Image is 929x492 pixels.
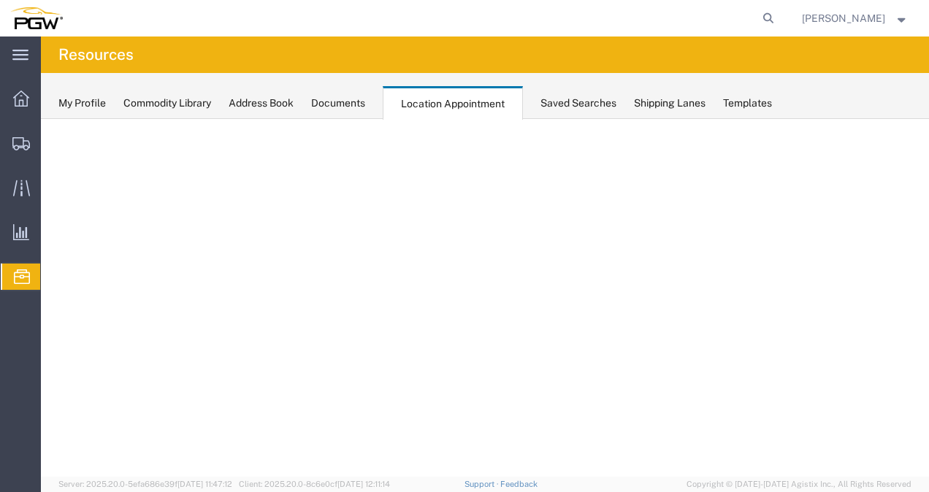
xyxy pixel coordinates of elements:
[177,480,232,488] span: [DATE] 11:47:12
[383,86,523,120] div: Location Appointment
[337,480,390,488] span: [DATE] 12:11:14
[123,96,211,111] div: Commodity Library
[41,119,929,477] iframe: FS Legacy Container
[58,480,232,488] span: Server: 2025.20.0-5efa686e39f
[687,478,911,491] span: Copyright © [DATE]-[DATE] Agistix Inc., All Rights Reserved
[311,96,365,111] div: Documents
[801,9,909,27] button: [PERSON_NAME]
[58,36,134,73] h4: Resources
[634,96,706,111] div: Shipping Lanes
[500,480,538,488] a: Feedback
[464,480,501,488] a: Support
[239,480,390,488] span: Client: 2025.20.0-8c6e0cf
[229,96,294,111] div: Address Book
[723,96,772,111] div: Templates
[10,7,63,29] img: logo
[802,10,885,26] span: Adrian Castro
[540,96,616,111] div: Saved Searches
[58,96,106,111] div: My Profile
